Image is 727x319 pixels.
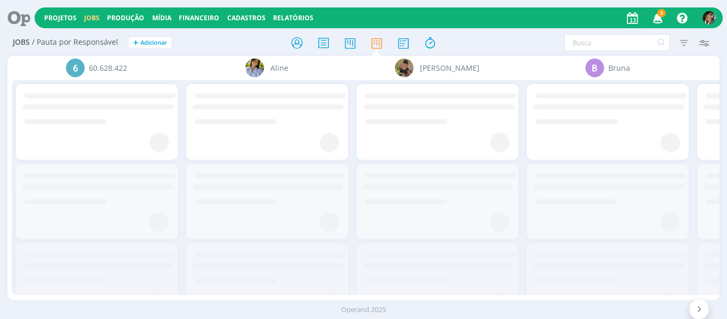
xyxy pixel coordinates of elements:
[270,14,317,22] button: Relatórios
[179,13,219,22] a: Financeiro
[84,13,100,22] a: Jobs
[646,9,668,28] button: 3
[270,62,288,73] span: Aline
[141,39,167,46] span: Adicionar
[44,13,77,22] a: Projetos
[129,37,171,48] button: +Adicionar
[608,62,630,73] span: Bruna
[273,13,313,22] a: Relatórios
[245,59,264,77] img: A
[564,34,670,51] input: Busca
[224,14,269,22] button: Cadastros
[702,9,716,27] button: S
[133,37,138,48] span: +
[41,14,80,22] button: Projetos
[176,14,222,22] button: Financeiro
[89,62,127,73] span: 60.628.422
[703,11,716,24] img: S
[152,13,171,22] a: Mídia
[66,59,85,77] div: 6
[104,14,147,22] button: Produção
[585,59,604,77] div: B
[32,38,118,47] span: / Pauta por Responsável
[107,13,144,22] a: Produção
[395,59,414,77] img: A
[81,14,103,22] button: Jobs
[420,62,480,73] span: [PERSON_NAME]
[657,9,666,17] span: 3
[227,13,266,22] span: Cadastros
[149,14,175,22] button: Mídia
[13,38,30,47] span: Jobs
